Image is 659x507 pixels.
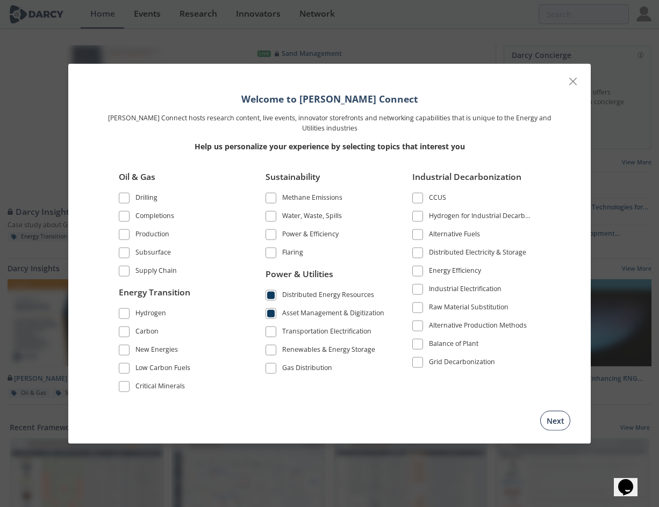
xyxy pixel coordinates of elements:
div: Sustainability [266,171,386,191]
div: Renewables & Energy Storage [282,344,375,357]
div: Flaring [282,248,303,260]
div: Alternative Production Methods [429,321,527,334]
div: Power & Efficiency [282,229,339,242]
div: Energy Efficiency [429,266,481,279]
iframe: chat widget [614,464,648,496]
div: Hydrogen [135,308,166,321]
div: Industrial Decarbonization [412,171,533,191]
p: Help us personalize your experience by selecting topics that interest you [104,141,555,152]
div: Grid Decarbonization [429,357,495,370]
div: Alternative Fuels [429,229,480,242]
div: Critical Minerals [135,381,185,394]
div: New Energies [135,344,178,357]
div: Raw Material Substitution [429,302,508,315]
div: Completions [135,211,174,224]
div: Carbon [135,326,159,339]
div: Oil & Gas [119,171,239,191]
div: Distributed Electricity & Storage [429,248,526,260]
div: Energy Transition [119,286,239,306]
div: Hydrogen for Industrial Decarbonization [429,211,533,224]
h1: Welcome to [PERSON_NAME] Connect [104,92,555,106]
div: Distributed Energy Resources [282,289,374,302]
p: [PERSON_NAME] Connect hosts research content, live events, innovator storefronts and networking c... [104,113,555,133]
div: Gas Distribution [282,363,332,375]
div: Drilling [135,193,157,206]
div: Production [135,229,169,242]
div: Balance of Plant [429,339,478,352]
div: Subsurface [135,248,171,260]
div: Asset Management & Digitization [282,308,384,321]
div: Low Carbon Fuels [135,363,190,375]
div: Supply Chain [135,266,177,279]
div: CCUS [429,193,446,206]
button: Next [540,410,570,430]
div: Water, Waste, Spills [282,211,342,224]
div: Transportation Electrification [282,326,371,339]
div: Industrial Electrification [429,284,502,297]
div: Power & Utilities [266,267,386,288]
div: Methane Emissions [282,193,342,206]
